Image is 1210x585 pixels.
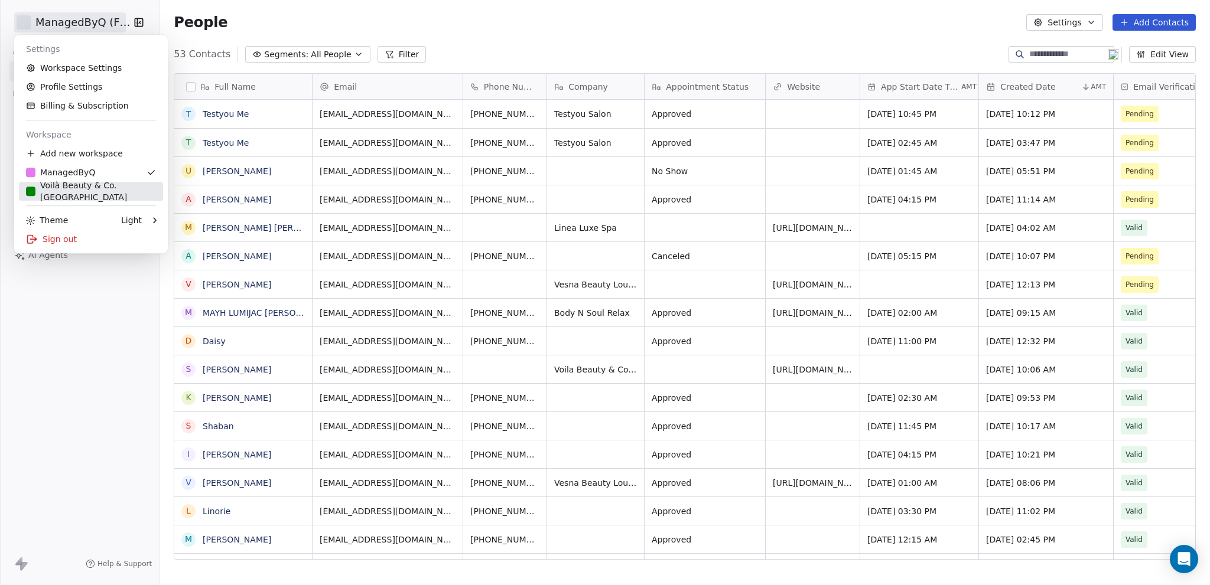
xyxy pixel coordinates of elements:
[19,230,163,249] div: Sign out
[19,77,163,96] a: Profile Settings
[26,166,95,178] div: ManagedByQ
[19,40,163,58] div: Settings
[19,144,163,163] div: Add new workspace
[19,125,163,144] div: Workspace
[19,58,163,77] a: Workspace Settings
[121,214,142,226] div: Light
[19,96,163,115] a: Billing & Subscription
[1108,49,1118,60] img: 19.png
[26,214,68,226] div: Theme
[26,179,156,203] div: Voilà Beauty & Co. [GEOGRAPHIC_DATA]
